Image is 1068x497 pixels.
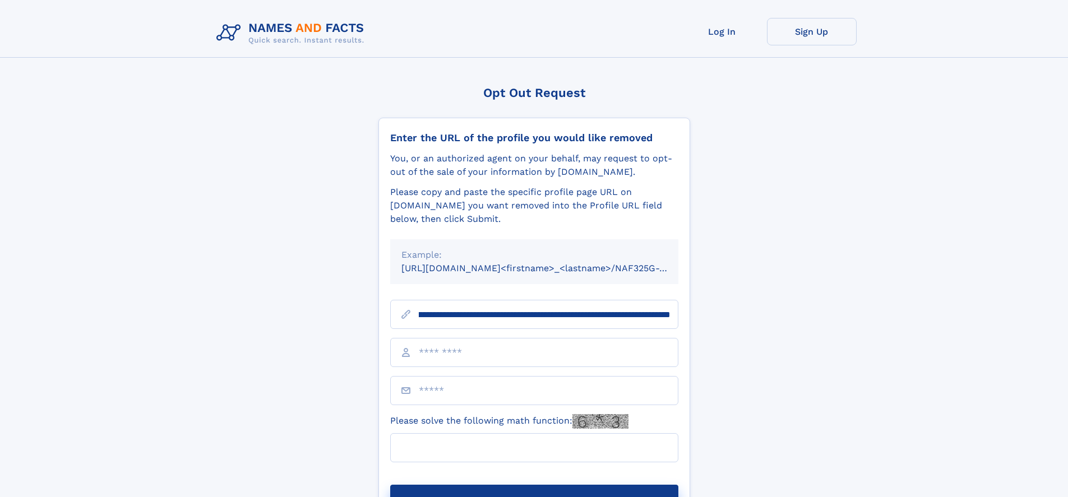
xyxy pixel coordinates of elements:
[390,132,678,144] div: Enter the URL of the profile you would like removed
[390,414,628,429] label: Please solve the following math function:
[212,18,373,48] img: Logo Names and Facts
[401,248,667,262] div: Example:
[390,185,678,226] div: Please copy and paste the specific profile page URL on [DOMAIN_NAME] you want removed into the Pr...
[390,152,678,179] div: You, or an authorized agent on your behalf, may request to opt-out of the sale of your informatio...
[378,86,690,100] div: Opt Out Request
[401,263,700,273] small: [URL][DOMAIN_NAME]<firstname>_<lastname>/NAF325G-xxxxxxxx
[767,18,857,45] a: Sign Up
[677,18,767,45] a: Log In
